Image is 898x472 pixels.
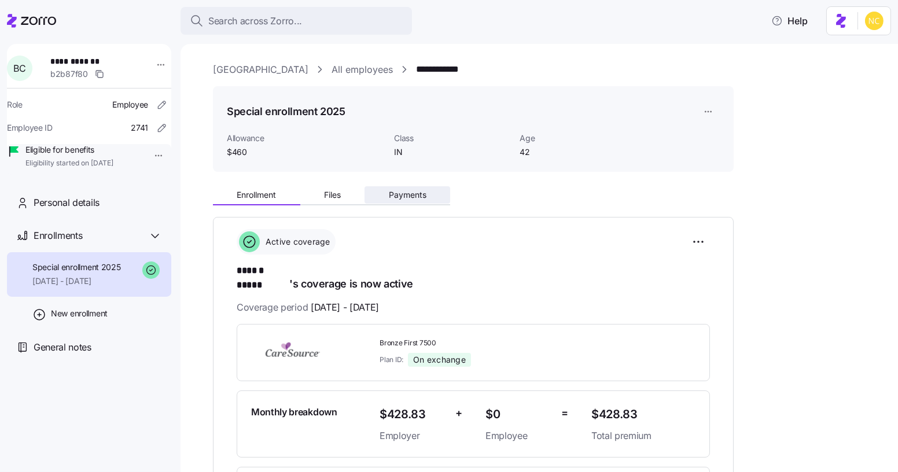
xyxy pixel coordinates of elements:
[227,146,385,158] span: $460
[380,338,582,348] span: Bronze First 7500
[485,405,552,424] span: $0
[561,405,568,422] span: =
[237,264,710,291] h1: 's coverage is now active
[413,355,466,365] span: On exchange
[251,340,334,366] img: CareSource
[591,405,695,424] span: $428.83
[181,7,412,35] button: Search across Zorro...
[394,146,510,158] span: IN
[213,62,308,77] a: [GEOGRAPHIC_DATA]
[262,236,330,248] span: Active coverage
[380,355,403,364] span: Plan ID:
[332,62,393,77] a: All employees
[771,14,808,28] span: Help
[394,132,510,144] span: Class
[32,261,121,273] span: Special enrollment 2025
[311,300,379,315] span: [DATE] - [DATE]
[865,12,884,30] img: e03b911e832a6112bf72643c5874f8d8
[520,146,636,158] span: 42
[380,429,446,443] span: Employer
[237,300,379,315] span: Coverage period
[455,405,462,422] span: +
[485,429,552,443] span: Employee
[32,275,121,287] span: [DATE] - [DATE]
[237,191,276,199] span: Enrollment
[520,132,636,144] span: Age
[7,122,53,134] span: Employee ID
[34,228,82,243] span: Enrollments
[131,122,148,134] span: 2741
[25,158,113,168] span: Eligibility started on [DATE]
[34,340,91,355] span: General notes
[251,405,337,419] span: Monthly breakdown
[208,14,302,28] span: Search across Zorro...
[112,99,148,110] span: Employee
[591,429,695,443] span: Total premium
[227,132,385,144] span: Allowance
[51,308,108,319] span: New enrollment
[25,144,113,156] span: Eligible for benefits
[380,405,446,424] span: $428.83
[389,191,426,199] span: Payments
[762,9,817,32] button: Help
[50,68,88,80] span: b2b87f80
[13,64,25,73] span: B C
[7,99,23,110] span: Role
[34,196,100,210] span: Personal details
[227,104,345,119] h1: Special enrollment 2025
[324,191,341,199] span: Files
